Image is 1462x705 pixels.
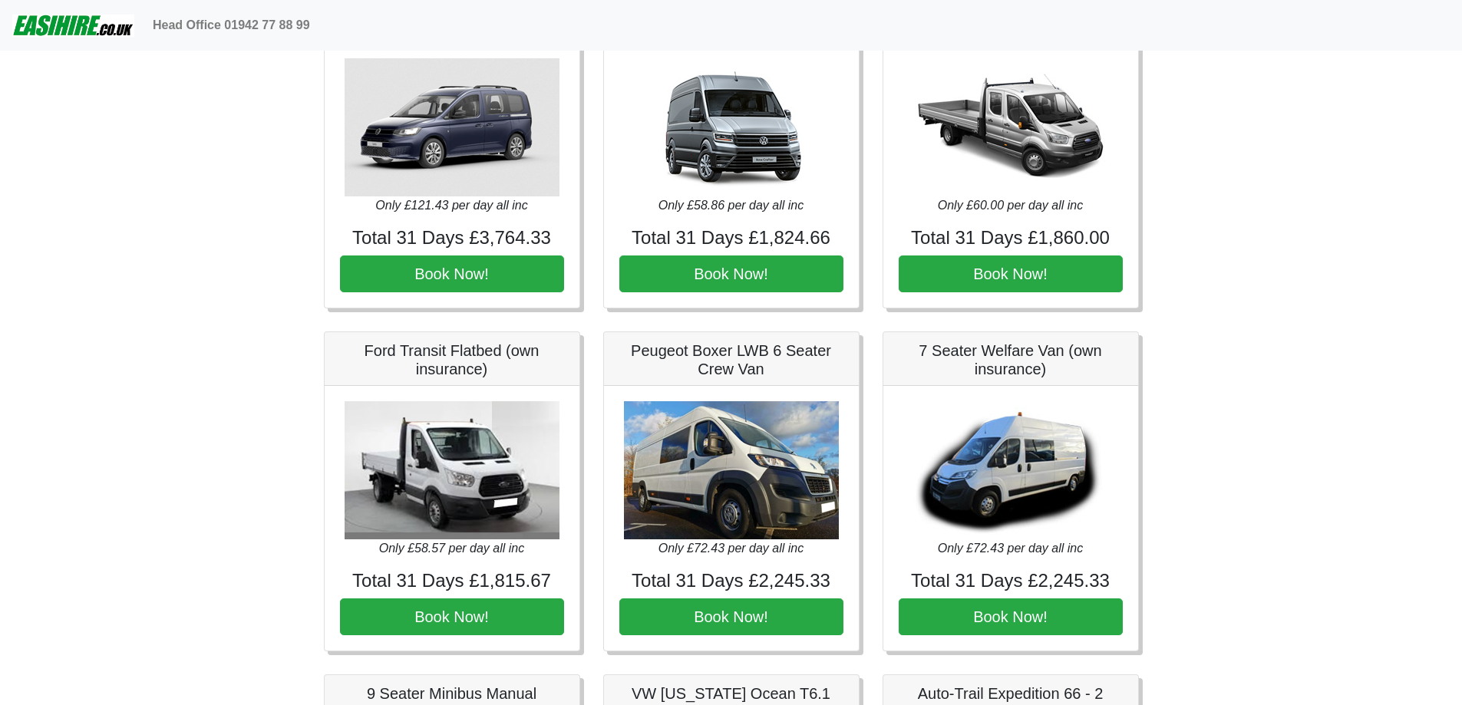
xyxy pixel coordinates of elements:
a: Head Office 01942 77 88 99 [147,10,316,41]
i: Only £58.57 per day all inc [379,542,524,555]
h4: Total 31 Days £1,860.00 [899,227,1123,249]
h5: 7 Seater Welfare Van (own insurance) [899,341,1123,378]
img: Peugeot Boxer LWB 6 Seater Crew Van [624,401,839,539]
button: Book Now! [619,598,843,635]
h4: Total 31 Days £1,824.66 [619,227,843,249]
h5: Ford Transit Flatbed (own insurance) [340,341,564,378]
button: Book Now! [899,598,1123,635]
h4: Total 31 Days £2,245.33 [619,570,843,592]
img: VW Crafter High Roof 4.4M [624,58,839,196]
i: Only £58.86 per day all inc [658,199,804,212]
i: Only £60.00 per day all inc [938,199,1083,212]
button: Book Now! [340,255,564,292]
h4: Total 31 Days £2,245.33 [899,570,1123,592]
img: Ford Transit Flatbed (own insurance) [345,401,559,539]
i: Only £72.43 per day all inc [658,542,804,555]
button: Book Now! [899,255,1123,292]
img: 7 Seater Welfare Van (own insurance) [903,401,1118,539]
img: Transit Crew Cab Tipper (own insurance) [903,58,1118,196]
i: Only £121.43 per day all inc [375,199,527,212]
h5: 9 Seater Minibus Manual [340,684,564,703]
b: Head Office 01942 77 88 99 [153,18,310,31]
button: Book Now! [619,255,843,292]
button: Book Now! [340,598,564,635]
img: easihire_logo_small.png [12,10,134,41]
h4: Total 31 Days £3,764.33 [340,227,564,249]
h4: Total 31 Days £1,815.67 [340,570,564,592]
h5: Peugeot Boxer LWB 6 Seater Crew Van [619,341,843,378]
img: VW Caddy California Maxi [345,58,559,196]
i: Only £72.43 per day all inc [938,542,1083,555]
